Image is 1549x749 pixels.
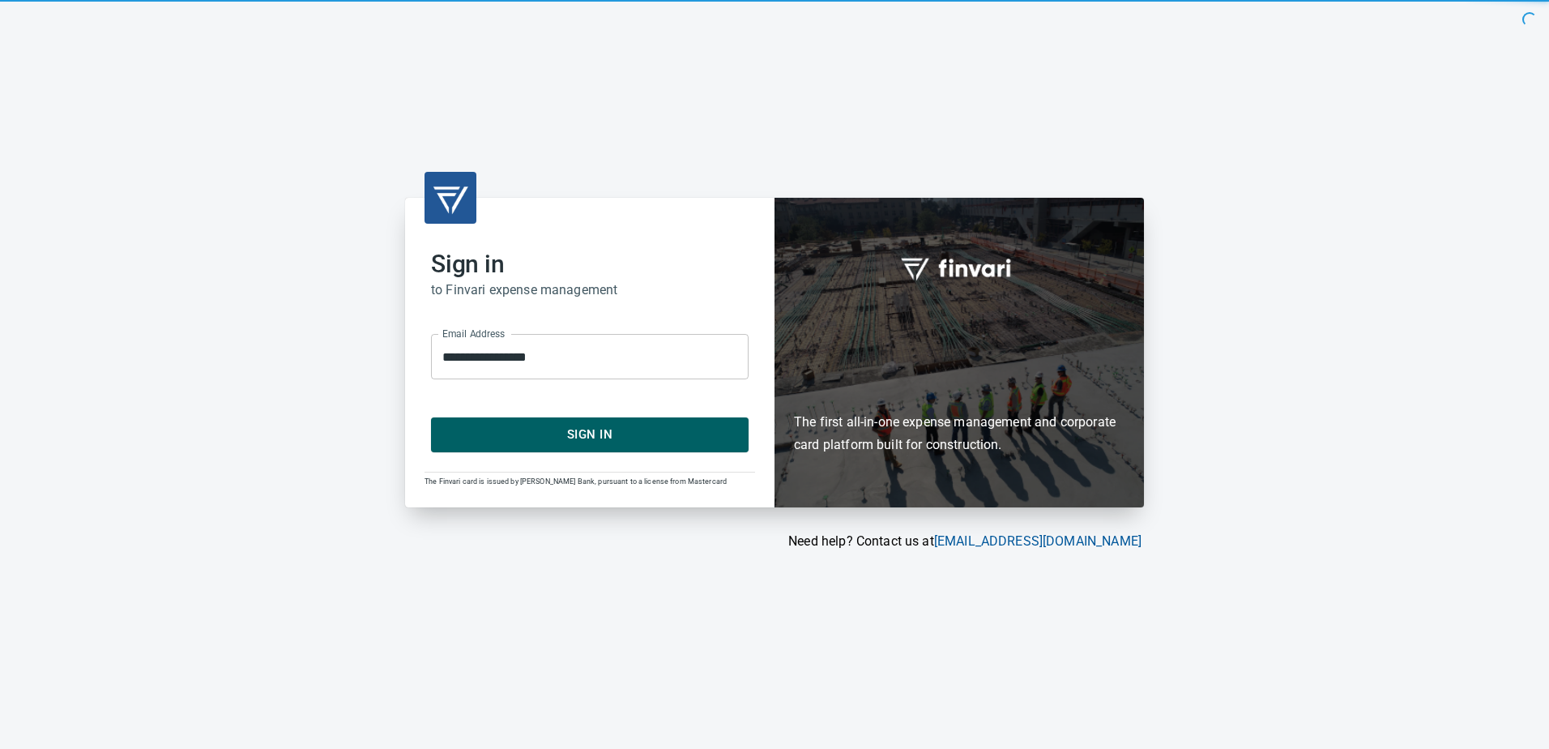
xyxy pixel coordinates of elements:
a: [EMAIL_ADDRESS][DOMAIN_NAME] [934,533,1141,549]
img: transparent_logo.png [431,178,470,217]
h2: Sign in [431,250,749,279]
span: The Finvari card is issued by [PERSON_NAME] Bank, pursuant to a license from Mastercard [425,477,727,486]
p: Need help? Contact us at [405,532,1141,551]
button: Sign In [431,417,749,452]
img: fullword_logo_white.png [898,249,1020,286]
h6: The first all-in-one expense management and corporate card platform built for construction. [794,317,1124,456]
div: Finvari [774,198,1144,507]
h6: to Finvari expense management [431,279,749,302]
span: Sign In [449,424,731,445]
